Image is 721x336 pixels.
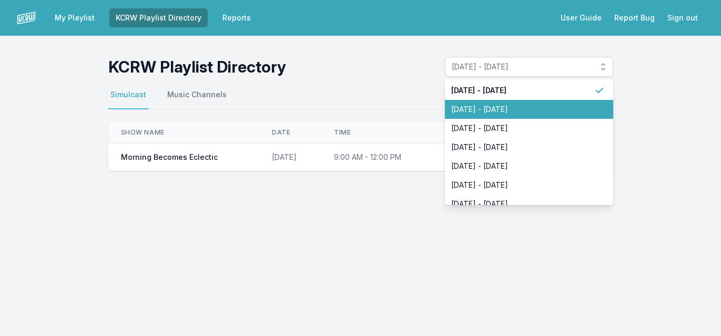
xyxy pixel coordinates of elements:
span: [DATE] - [DATE] [452,62,592,72]
a: KCRW Playlist Directory [109,8,208,27]
td: [DATE] [259,144,321,171]
th: Time [321,122,436,144]
button: Simulcast [108,89,148,109]
a: My Playlist [48,8,101,27]
span: [DATE] - [DATE] [451,123,594,134]
button: Sign out [661,8,704,27]
span: [DATE] - [DATE] [451,104,594,115]
span: [DATE] - [DATE] [451,161,594,171]
img: logo-white-87cec1fa9cbef997252546196dc51331.png [17,8,36,27]
th: Show Name [108,122,260,144]
h1: KCRW Playlist Directory [108,57,286,76]
td: [PERSON_NAME] [436,144,540,171]
a: Report Bug [608,8,661,27]
button: Music Channels [165,89,229,109]
a: Reports [216,8,257,27]
a: User Guide [554,8,608,27]
span: Morning Becomes Eclectic [121,152,218,162]
span: [DATE] - [DATE] [451,85,594,96]
th: Host [436,122,540,144]
button: [DATE] - [DATE] [445,57,613,77]
td: 9:00 AM - 12:00 PM [321,144,436,171]
span: [DATE] - [DATE] [451,142,594,152]
th: Date [259,122,321,144]
span: [DATE] - [DATE] [451,180,594,190]
span: [DATE] - [DATE] [451,199,594,209]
